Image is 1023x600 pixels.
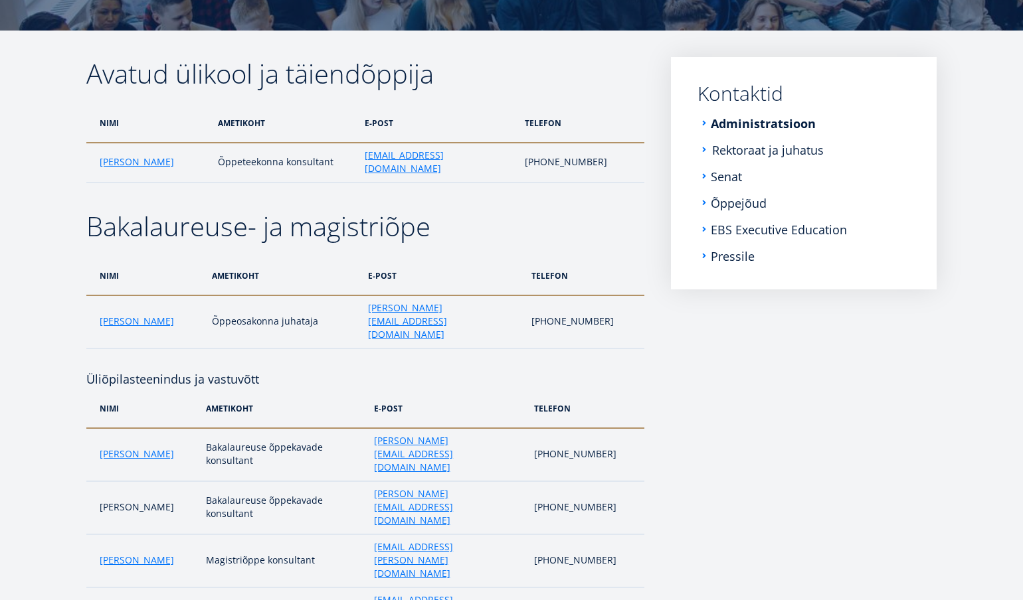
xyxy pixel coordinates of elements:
[358,104,518,143] th: e-post
[211,143,357,183] td: Õppeteekonna konsultant
[199,534,367,587] td: Magistriõppe konsultant
[361,256,525,295] th: e-post
[518,143,644,183] td: [PHONE_NUMBER]
[100,315,174,328] a: [PERSON_NAME]
[712,143,824,157] a: Rektoraat ja juhatus
[374,540,520,580] a: [EMAIL_ADDRESS][PERSON_NAME][DOMAIN_NAME]
[100,447,174,461] a: [PERSON_NAME]
[527,534,644,587] td: [PHONE_NUMBER]
[100,554,174,567] a: [PERSON_NAME]
[525,256,644,295] th: telefon
[697,84,910,104] a: Kontaktid
[86,481,199,534] td: [PERSON_NAME]
[711,196,767,210] a: Õppejõud
[525,295,644,348] td: [PHONE_NUMBER]
[205,295,361,348] td: Õppeosakonna juhataja
[86,210,644,243] h2: Bakalaureuse- ja magistriõpe
[86,57,644,90] h2: Avatud ülikool ja täiendõppija
[100,155,174,169] a: [PERSON_NAME]
[199,428,367,481] td: Bakalaureuse õppekavade konsultant
[527,428,644,481] td: [PHONE_NUMBER]
[374,434,520,474] a: [PERSON_NAME][EMAIL_ADDRESS][DOMAIN_NAME]
[374,487,520,527] a: [PERSON_NAME][EMAIL_ADDRESS][DOMAIN_NAME]
[711,117,816,130] a: Administratsioon
[527,389,644,428] th: telefon
[518,104,644,143] th: telefon
[711,170,742,183] a: Senat
[711,250,755,263] a: Pressile
[86,256,205,295] th: nimi
[368,301,518,341] a: [PERSON_NAME][EMAIL_ADDRESS][DOMAIN_NAME]
[367,389,527,428] th: e-post
[365,149,511,175] a: [EMAIL_ADDRESS][DOMAIN_NAME]
[199,481,367,534] td: Bakalaureuse õppekavade konsultant
[86,104,211,143] th: nimi
[211,104,357,143] th: ametikoht
[527,481,644,534] td: [PHONE_NUMBER]
[711,223,847,236] a: EBS Executive Education
[86,349,644,389] h4: Üliõpilasteenindus ja vastuvõtt
[205,256,361,295] th: ametikoht
[86,389,199,428] th: nimi
[199,389,367,428] th: ametikoht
